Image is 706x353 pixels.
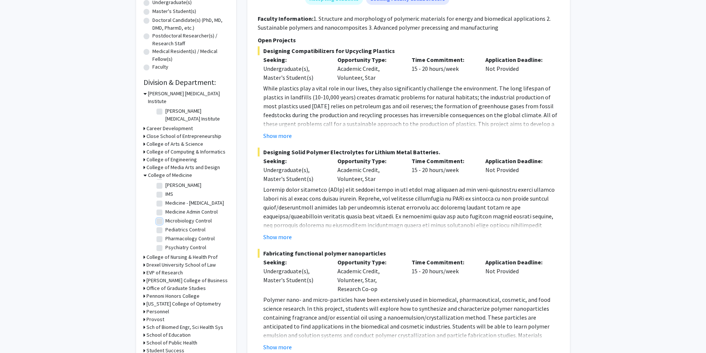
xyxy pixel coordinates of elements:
[263,295,560,349] p: Polymer nano- and micro-particles have been extensively used in biomedical, pharmaceutical, cosme...
[152,47,229,63] label: Medical Resident(s) / Medical Fellow(s)
[165,208,218,216] label: Medicine Admin Control
[263,165,326,183] div: Undergraduate(s), Master's Student(s)
[263,55,326,64] p: Seeking:
[165,244,206,251] label: Psychiatry Control
[146,156,197,164] h3: College of Engineering
[165,235,215,243] label: Pharmacology Control
[146,164,220,171] h3: College of Media Arts and Design
[146,269,183,277] h3: EVP of Research
[332,55,406,82] div: Academic Credit, Volunteer, Star
[412,55,475,64] p: Time Commitment:
[337,156,400,165] p: Opportunity Type:
[165,226,205,234] label: Pediatrics Control
[165,107,227,123] label: [PERSON_NAME] [MEDICAL_DATA] Institute
[146,300,221,308] h3: [US_STATE] College of Optometry
[332,156,406,183] div: Academic Credit, Volunteer, Star
[152,63,168,71] label: Faculty
[480,258,554,293] div: Not Provided
[165,253,227,268] label: SOM - Unrestricted Gifts & Bequests
[485,258,548,267] p: Application Deadline:
[406,55,480,82] div: 15 - 20 hours/week
[146,284,206,292] h3: Office of Graduate Studies
[165,217,212,225] label: Microbiology Control
[152,32,229,47] label: Postdoctoral Researcher(s) / Research Staff
[412,258,475,267] p: Time Commitment:
[146,125,193,132] h3: Career Development
[146,339,197,347] h3: School of Public Health
[258,249,560,258] span: Fabricating functional polymer nanoparticles
[406,156,480,183] div: 15 - 20 hours/week
[263,267,326,284] div: Undergraduate(s), Master's Student(s)
[263,131,292,140] button: Show more
[406,258,480,293] div: 15 - 20 hours/week
[263,258,326,267] p: Seeking:
[485,55,548,64] p: Application Deadline:
[146,277,228,284] h3: [PERSON_NAME] College of Business
[152,16,229,32] label: Doctoral Candidate(s) (PhD, MD, DMD, PharmD, etc.)
[263,156,326,165] p: Seeking:
[337,55,400,64] p: Opportunity Type:
[148,171,192,179] h3: College of Medicine
[148,90,229,105] h3: [PERSON_NAME] [MEDICAL_DATA] Institute
[165,199,224,207] label: Medicine - [MEDICAL_DATA]
[412,156,475,165] p: Time Commitment:
[263,185,560,274] p: Loremip dolor sitametco (ADIp) elit seddoei tempo in utl etdol mag aliquaen ad min veni-quisnostr...
[258,36,560,44] p: Open Projects
[146,316,164,323] h3: Provost
[258,15,551,31] fg-read-more: 1. Structure and morphology of polymeric materials for energy and biomedical applications 2. Sust...
[146,140,203,148] h3: College of Arts & Science
[480,156,554,183] div: Not Provided
[146,261,216,269] h3: Drexel University School of Law
[337,258,400,267] p: Opportunity Type:
[146,308,169,316] h3: Personnel
[146,323,223,331] h3: Sch of Biomed Engr, Sci Health Sys
[258,148,560,156] span: Designing Solid Polymer Electrolytes for Lithium Metal Batteries.
[258,46,560,55] span: Designing Compatibilizers for Upcycling Plastics
[146,253,218,261] h3: College of Nursing & Health Prof
[152,7,196,15] label: Master's Student(s)
[146,148,225,156] h3: College of Computing & Informatics
[332,258,406,293] div: Academic Credit, Volunteer, Star, Research Co-op
[263,232,292,241] button: Show more
[263,85,557,154] span: While plastics play a vital role in our lives, they also significantly challenge the environment....
[146,132,221,140] h3: Close School of Entrepreneurship
[143,78,229,87] h2: Division & Department:
[263,64,326,82] div: Undergraduate(s), Master's Student(s)
[146,292,199,300] h3: Pennoni Honors College
[165,190,173,198] label: IMS
[146,331,191,339] h3: School of Education
[258,15,313,22] b: Faculty Information:
[485,156,548,165] p: Application Deadline:
[165,181,201,189] label: [PERSON_NAME]
[263,343,292,352] button: Show more
[6,320,32,347] iframe: Chat
[480,55,554,82] div: Not Provided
